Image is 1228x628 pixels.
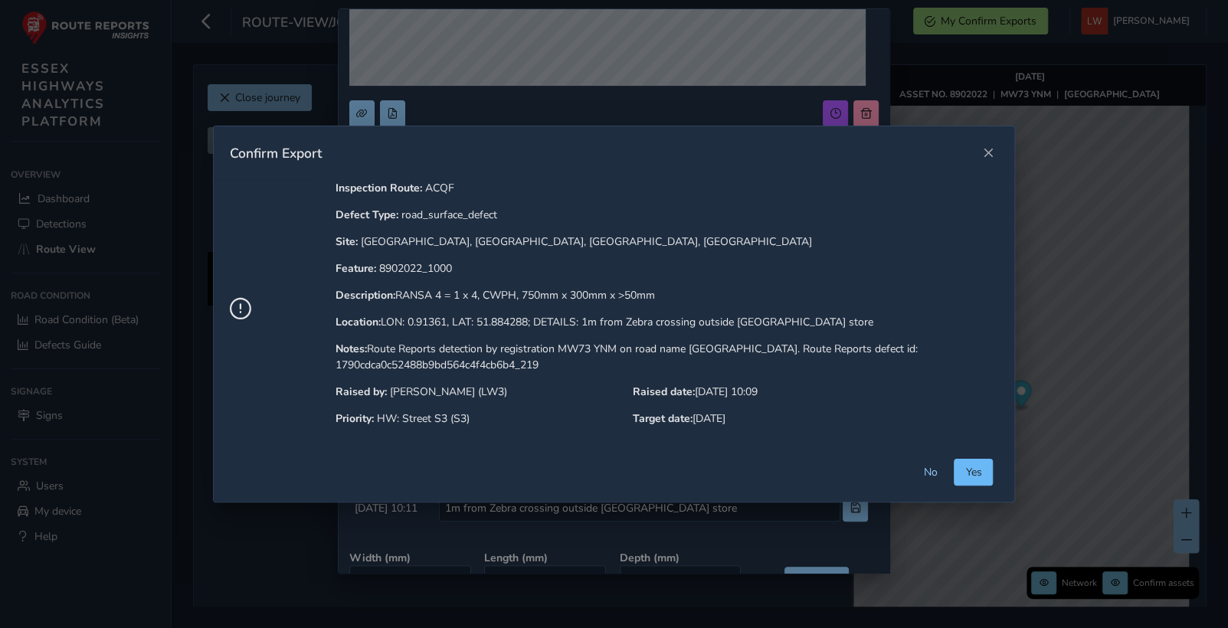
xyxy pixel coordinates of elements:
[336,260,925,276] p: 8902022_1000
[912,459,948,486] button: No
[336,411,374,426] strong: Priority:
[633,384,695,399] strong: Raised date:
[336,341,925,373] p: Route Reports detection by registration MW73 YNM on road name [GEOGRAPHIC_DATA]. Route Reports de...
[633,411,693,426] strong: Target date:
[336,288,395,303] strong: Description:
[336,181,422,195] strong: Inspection Route:
[230,144,977,162] div: Confirm Export
[923,465,937,479] span: No
[954,459,993,486] button: Yes
[965,465,981,479] span: Yes
[336,261,376,276] strong: Feature:
[336,384,627,400] p: [PERSON_NAME] (LW3)
[336,410,627,427] p: HW: Street S3 (S3)
[633,410,925,437] p: [DATE]
[336,287,925,303] p: RANSA 4 = 1 x 4, CWPH, 750mm x 300mm x >50mm
[336,234,358,249] strong: Site:
[336,384,387,399] strong: Raised by:
[336,314,925,330] p: LON: 0.91361, LAT: 51.884288; DETAILS: 1m from Zebra crossing outside [GEOGRAPHIC_DATA] store
[336,234,925,250] p: [GEOGRAPHIC_DATA], [GEOGRAPHIC_DATA], [GEOGRAPHIC_DATA], [GEOGRAPHIC_DATA]
[336,180,925,196] p: ACQF
[336,208,398,222] strong: Defect Type:
[977,142,998,164] button: Close
[336,207,925,223] p: road_surface_defect
[633,384,925,410] p: [DATE] 10:09
[336,342,367,356] strong: Notes:
[336,315,381,329] strong: Location:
